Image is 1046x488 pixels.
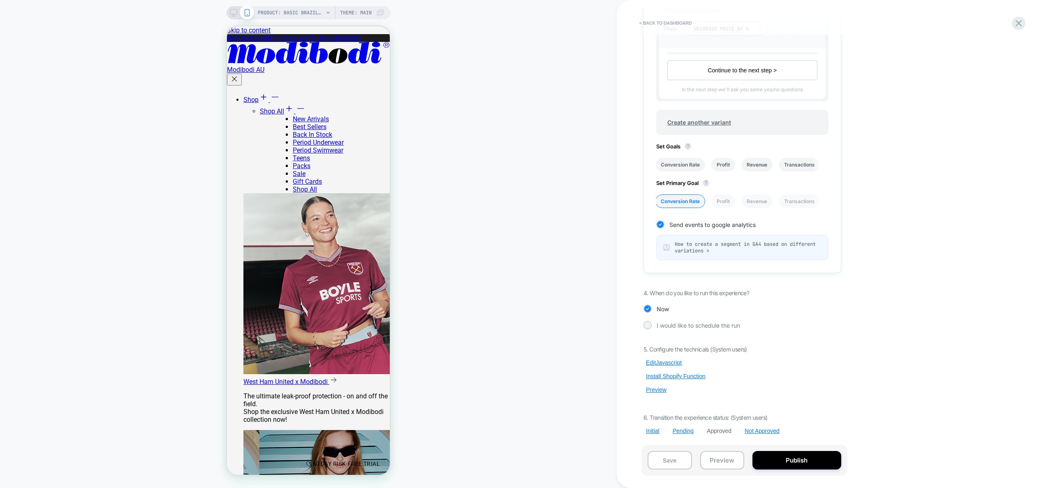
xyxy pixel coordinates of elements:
li: Conversion Rate [655,194,705,208]
a: Best Sellers [66,97,100,104]
button: ? [703,180,709,186]
span: West Ham United x Modibodi [16,352,101,359]
svg: Cross icon [3,49,12,57]
button: Not Approved [742,427,782,435]
a: New Arrivals [66,89,102,97]
a: Gift Cards [66,151,95,159]
button: Preview [700,451,745,469]
a: 60 Day risk-free trial [77,433,155,442]
a: Sale [66,143,79,151]
p: The ultimate leak-proof protection - on and off the field. Shop the exclusive West Ham United x M... [16,366,163,397]
div: Pending [673,428,694,434]
svg: Minus icon [69,77,79,87]
button: Initial [643,427,662,435]
li: Revenue [741,158,773,171]
span: 4. When do you like to run this experience? [643,289,749,296]
div: Initial [646,428,660,434]
a: Shop [16,69,53,77]
button: < back to dashboard [635,16,696,30]
span: Set Primary Goal [656,180,713,186]
button: Continue to the next step > [667,60,817,80]
li: Revenue [741,194,773,208]
button: Publish [752,451,841,469]
a: West Ham United x Modibodi [16,167,163,349]
button: Install Shopify Function [643,372,708,380]
a: Teens [66,128,83,136]
a: Back In Stock [66,104,105,112]
button: Save [648,451,692,469]
li: Transactions [779,194,820,208]
span: Theme: MAIN [340,6,372,19]
span: Now [657,305,669,312]
a: Shop All [66,159,90,167]
span: 5. Configure the technicals (System users) [643,346,747,353]
img: alert-icon [663,244,670,251]
a: West Ham United x Modibodi [16,352,111,359]
span: Create another variant [659,113,739,132]
span: I would like to schedule the run [657,322,740,329]
span: 6. Transition the experience status: (System users) [643,414,767,421]
span: Send events to google analytics [669,221,756,228]
span: How to create a segment in GA4 based on different variations > [675,241,822,254]
span: In the next step we'll ask you some yes/no questions [682,86,803,95]
span: Set Goals [656,143,695,150]
a: Packs [66,136,83,143]
span: PRODUCT: Basic Brazilian Moderate Clay [258,6,324,19]
div: Not Approved [745,428,780,434]
a: Period Swimwear [66,120,116,128]
li: Profit [711,194,735,208]
button: EditJavascript [643,359,684,366]
svg: Plus icon [57,77,67,87]
svg: Plus icon [32,66,42,76]
svg: Minus icon [43,66,53,76]
img: West Ham United x Modibodi [16,167,197,348]
span: 60 Day risk-free trial [86,435,153,440]
li: Transactions [779,158,820,171]
a: Shop [33,81,79,89]
button: ? [685,143,691,150]
a: Period Underwear [66,112,117,120]
button: Pending [670,427,696,435]
li: Conversion Rate [655,158,705,171]
button: Preview [643,386,669,393]
li: Profit [711,158,735,171]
